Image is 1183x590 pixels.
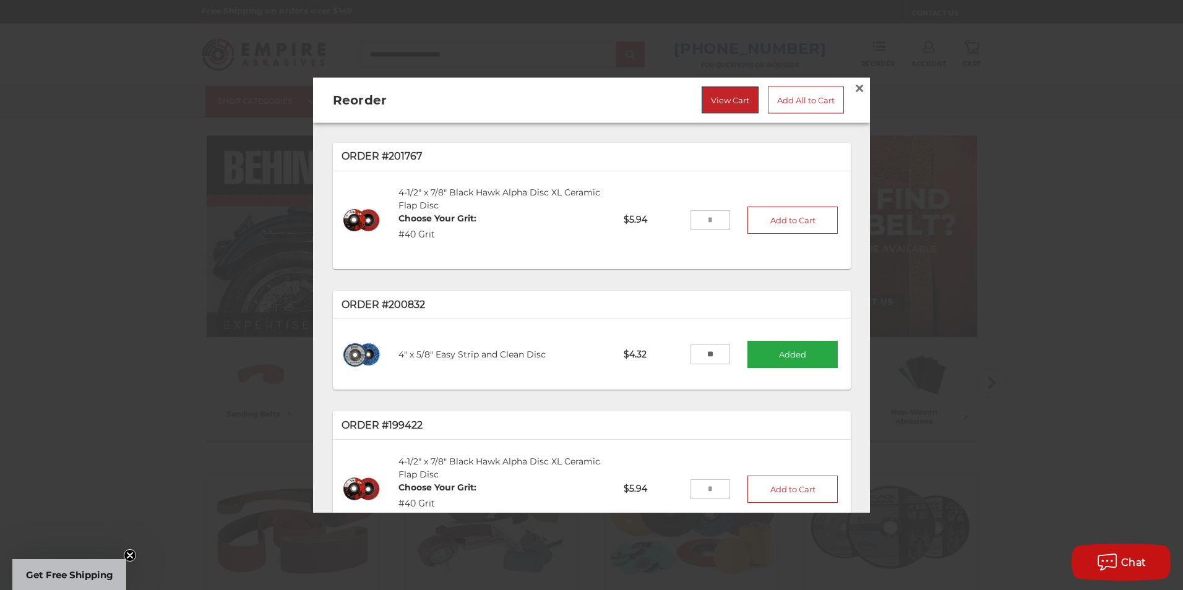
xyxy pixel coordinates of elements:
p: $5.94 [615,474,690,504]
a: Add All to Cart [768,87,844,114]
button: Add to Cart [747,206,838,233]
dt: Choose Your Grit: [398,212,476,225]
button: Chat [1072,544,1171,581]
button: Added [747,341,838,368]
div: Get Free ShippingClose teaser [12,559,126,590]
p: $4.32 [615,339,690,369]
img: 4 [342,334,382,374]
p: $5.94 [615,205,690,235]
p: Order #201767 [342,149,842,164]
img: 4-1/2 [342,469,382,509]
a: View Cart [702,87,759,114]
button: Close teaser [124,549,136,562]
dd: #40 Grit [398,228,476,241]
button: Add to Cart [747,475,838,502]
p: Order #199422 [342,417,842,432]
a: Close [850,79,869,98]
span: Chat [1121,557,1146,568]
span: × [854,76,865,100]
img: 4-1/2 [342,200,382,240]
a: 4-1/2" x 7/8" Black Hawk Alpha Disc XL Ceramic Flap Disc [398,455,600,479]
a: 4-1/2" x 7/8" Black Hawk Alpha Disc XL Ceramic Flap Disc [398,187,600,211]
span: Get Free Shipping [26,569,113,581]
h2: Reorder [333,91,537,109]
dd: #40 Grit [398,497,476,510]
a: 4" x 5/8" Easy Strip and Clean Disc [398,348,546,359]
p: Order #200832 [342,297,842,312]
dt: Choose Your Grit: [398,481,476,494]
